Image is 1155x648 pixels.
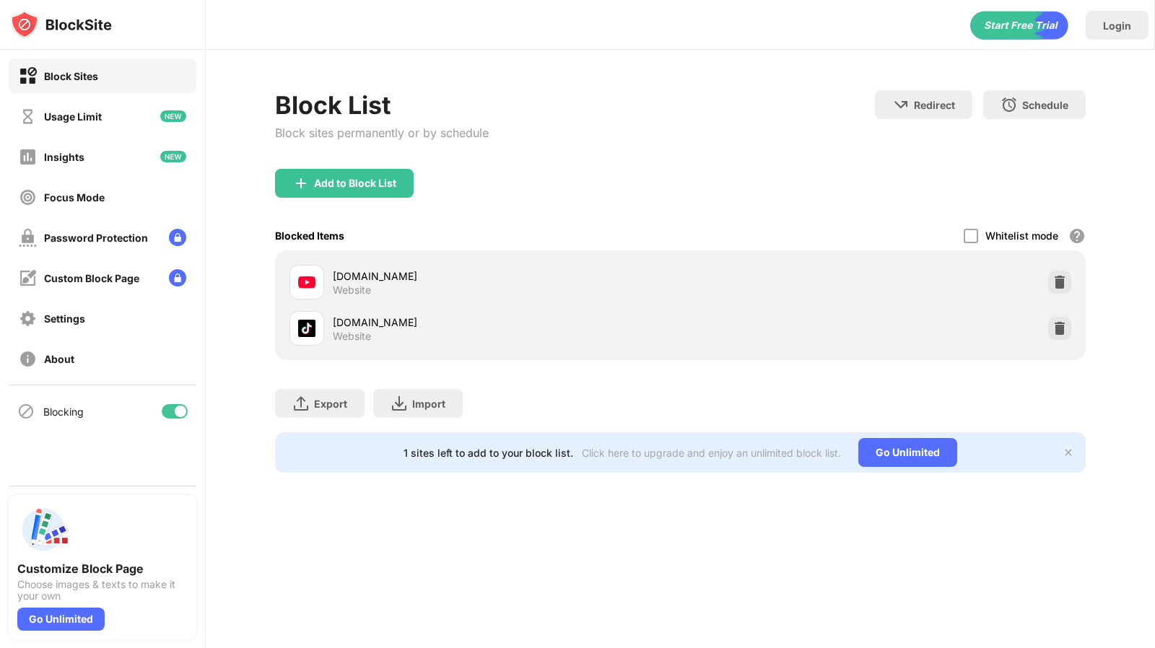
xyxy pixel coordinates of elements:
img: time-usage-off.svg [19,108,37,126]
div: Block Sites [44,70,98,82]
img: about-off.svg [19,350,37,368]
div: 1 sites left to add to your block list. [404,447,573,459]
div: Export [314,398,347,410]
div: Password Protection [44,232,148,244]
div: Go Unlimited [858,438,957,467]
img: lock-menu.svg [169,229,186,246]
div: Settings [44,312,85,325]
div: About [44,353,74,365]
div: Insights [44,151,84,163]
div: Go Unlimited [17,608,105,631]
img: password-protection-off.svg [19,229,37,247]
div: Blocking [43,406,84,418]
div: Choose images & texts to make it your own [17,579,188,602]
img: insights-off.svg [19,148,37,166]
div: Blocked Items [275,229,344,242]
div: Website [333,330,371,343]
img: logo-blocksite.svg [10,10,112,39]
div: Whitelist mode [985,229,1058,242]
div: [DOMAIN_NAME] [333,315,681,330]
div: Block List [275,90,489,120]
img: customize-block-page-off.svg [19,269,37,287]
div: animation [970,11,1068,40]
div: Website [333,284,371,297]
div: Login [1103,19,1131,32]
div: Customize Block Page [17,561,188,576]
div: Add to Block List [314,178,396,189]
div: Block sites permanently or by schedule [275,126,489,140]
img: new-icon.svg [160,151,186,162]
img: settings-off.svg [19,310,37,328]
div: Click here to upgrade and enjoy an unlimited block list. [582,447,841,459]
div: Redirect [914,99,955,111]
img: lock-menu.svg [169,269,186,286]
img: focus-off.svg [19,188,37,206]
div: Focus Mode [44,191,105,203]
img: blocking-icon.svg [17,403,35,420]
div: [DOMAIN_NAME] [333,268,681,284]
div: Schedule [1022,99,1068,111]
img: push-custom-page.svg [17,504,69,556]
img: favicons [298,320,315,337]
img: block-on.svg [19,67,37,85]
img: new-icon.svg [160,110,186,122]
div: Usage Limit [44,110,102,123]
div: Import [412,398,445,410]
img: favicons [298,273,315,291]
div: Custom Block Page [44,272,139,284]
img: x-button.svg [1063,447,1074,458]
